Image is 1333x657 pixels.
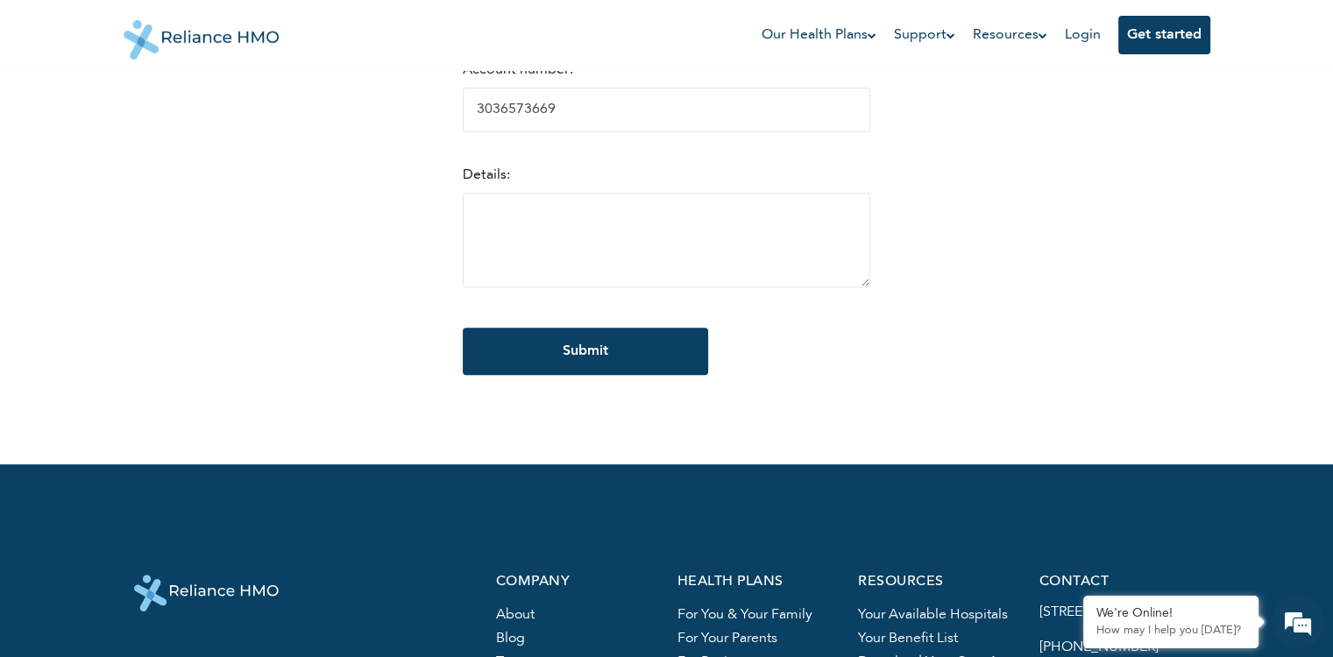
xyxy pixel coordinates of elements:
[91,98,294,121] div: Chat with us now
[894,25,955,46] a: Support
[124,7,280,60] img: Reliance HMO's Logo
[677,632,776,646] a: For your parents
[32,88,71,131] img: d_794563401_company_1708531726252_794563401
[858,575,1018,590] p: resources
[762,25,876,46] a: Our Health Plans
[172,594,335,648] div: FAQs
[858,608,1008,622] a: Your available hospitals
[463,63,573,77] label: Account number:
[1096,606,1245,621] div: We're Online!
[463,328,708,375] input: Submit
[973,25,1047,46] a: Resources
[1065,28,1101,42] a: Login
[287,9,330,51] div: Minimize live chat window
[9,625,172,637] span: Conversation
[677,575,837,590] p: health plans
[1096,624,1245,638] p: How may I help you today?
[496,575,656,590] p: company
[102,248,242,425] span: We're online!
[677,608,812,622] a: For you & your family
[134,575,279,611] img: logo-white.svg
[496,608,535,622] a: About
[463,168,510,182] label: Details:
[858,632,958,646] a: Your benefit list
[9,533,334,594] textarea: Type your message and hit 'Enter'
[1039,575,1200,590] p: contact
[1039,605,1166,619] a: [STREET_ADDRESS].
[496,632,525,646] a: blog
[1039,640,1159,654] a: [PHONE_NUMBER]
[1118,16,1210,54] button: Get started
